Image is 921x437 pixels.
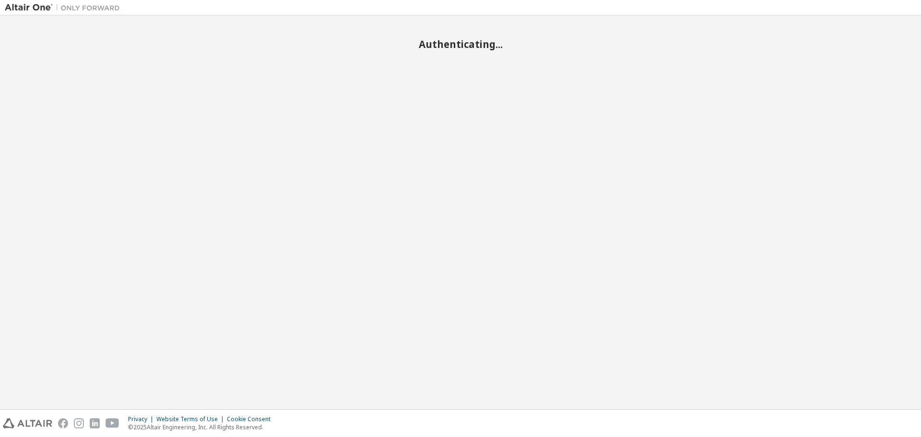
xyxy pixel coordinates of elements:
div: Website Terms of Use [156,415,227,423]
div: Cookie Consent [227,415,276,423]
img: youtube.svg [106,418,119,428]
p: © 2025 Altair Engineering, Inc. All Rights Reserved. [128,423,276,431]
img: facebook.svg [58,418,68,428]
img: instagram.svg [74,418,84,428]
img: linkedin.svg [90,418,100,428]
img: Altair One [5,3,125,12]
img: altair_logo.svg [3,418,52,428]
h2: Authenticating... [5,38,916,50]
div: Privacy [128,415,156,423]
